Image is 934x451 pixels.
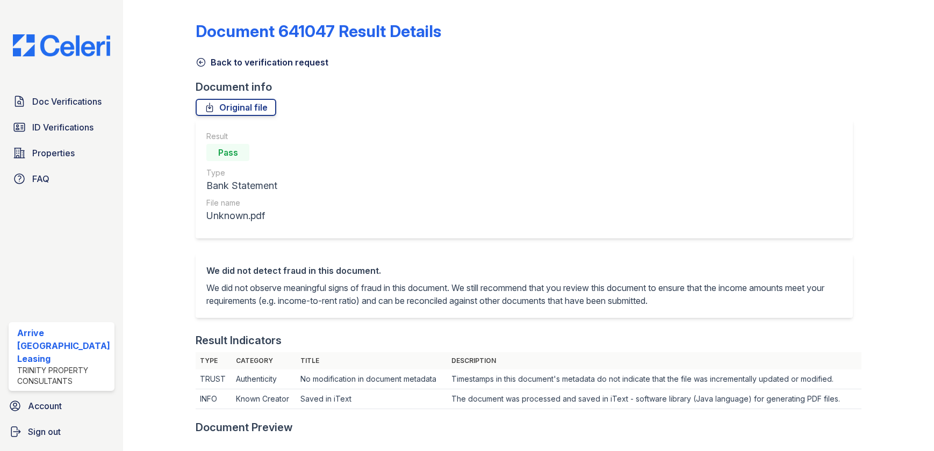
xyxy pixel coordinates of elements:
a: Original file [196,99,276,116]
div: Result [206,131,277,142]
td: INFO [196,389,232,409]
a: FAQ [9,168,114,190]
td: Timestamps in this document's metadata do not indicate that the file was incrementally updated or... [447,369,861,389]
td: Authenticity [232,369,296,389]
div: Document info [196,79,861,94]
div: Document Preview [196,420,293,435]
span: Properties [32,147,75,159]
a: Back to verification request [196,56,328,69]
a: Properties [9,142,114,164]
span: FAQ [32,172,49,185]
img: CE_Logo_Blue-a8612792a0a2168367f1c8372b55b34899dd931a85d93a1a3d3e32e68fde9ad4.png [4,34,119,56]
span: Account [28,399,62,412]
div: Unknown.pdf [206,208,277,223]
a: Sign out [4,421,119,442]
th: Category [232,352,296,369]
a: ID Verifications [9,117,114,138]
div: File name [206,198,277,208]
td: Saved in iText [296,389,447,409]
div: Pass [206,144,249,161]
th: Description [447,352,861,369]
span: ID Verifications [32,121,94,134]
th: Title [296,352,447,369]
div: Bank Statement [206,178,277,193]
div: Trinity Property Consultants [17,365,110,387]
div: Result Indicators [196,333,282,348]
td: No modification in document metadata [296,369,447,389]
a: Document 641047 Result Details [196,21,441,41]
td: The document was processed and saved in iText - software library (Java language) for generating P... [447,389,861,409]
a: Doc Verifications [9,91,114,112]
span: Doc Verifications [32,95,102,108]
th: Type [196,352,232,369]
div: Arrive [GEOGRAPHIC_DATA] Leasing [17,326,110,365]
p: We did not observe meaningful signs of fraud in this document. We still recommend that you review... [206,281,842,307]
div: Type [206,168,277,178]
td: TRUST [196,369,232,389]
a: Account [4,395,119,417]
div: We did not detect fraud in this document. [206,264,842,277]
td: Known Creator [232,389,296,409]
span: Sign out [28,425,61,438]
